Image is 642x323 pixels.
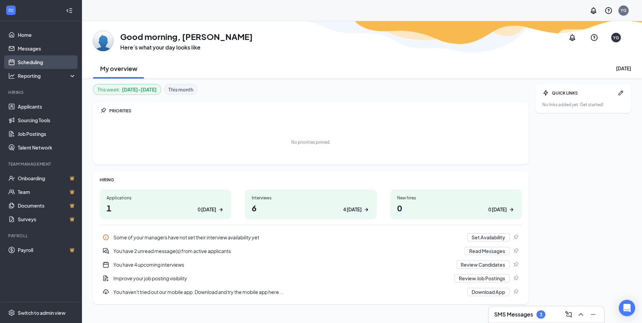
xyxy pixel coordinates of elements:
[455,274,510,282] button: Review Job Postings
[291,139,331,145] div: No priorities pinned.
[100,258,522,271] a: CalendarNewYou have 4 upcoming interviewsReview CandidatesPin
[8,72,15,79] svg: Analysis
[18,141,76,154] a: Talent Network
[456,261,510,269] button: Review Candidates
[113,248,461,254] div: You have 2 unread message(s) from active applicants
[512,234,519,241] svg: Pin
[617,89,624,96] svg: Pen
[589,6,598,15] svg: Notifications
[102,275,109,282] svg: DocumentAdd
[18,199,76,212] a: DocumentsCrown
[66,7,73,14] svg: Collapse
[109,108,522,114] div: PRIORITIES
[18,212,76,226] a: SurveysCrown
[18,127,76,141] a: Job Postings
[100,230,522,244] div: Some of your managers have not set their interview availability yet
[107,195,224,201] div: Applications
[619,300,635,316] div: Open Intercom Messenger
[252,202,369,214] h1: 6
[113,289,463,295] div: You haven't tried out our mobile app. Download and try the mobile app here...
[8,309,15,316] svg: Settings
[100,285,522,299] div: You haven't tried out our mobile app. Download and try the mobile app here...
[97,86,157,93] div: This week :
[18,55,76,69] a: Scheduling
[589,310,597,319] svg: Minimize
[100,285,522,299] a: DownloadYou haven't tried out our mobile app. Download and try the mobile app here...Download AppPin
[18,309,66,316] div: Switch to admin view
[100,177,522,183] div: HIRING
[18,113,76,127] a: Sourcing Tools
[100,271,522,285] a: DocumentAddImprove your job posting visibilityReview Job PostingsPin
[198,206,216,213] div: 0 [DATE]
[465,247,510,255] button: Read Messages
[102,289,109,295] svg: Download
[120,31,253,42] h1: Good morning, [PERSON_NAME]
[577,310,585,319] svg: ChevronUp
[168,86,193,93] b: This month
[8,89,75,95] div: Hiring
[363,206,370,213] svg: ArrowRight
[8,7,14,14] svg: WorkstreamLogo
[542,102,624,108] div: No links added yet. Get started!
[245,189,376,219] a: Interviews64 [DATE]ArrowRight
[100,244,522,258] a: DoubleChatActiveYou have 2 unread message(s) from active applicantsRead MessagesPin
[18,171,76,185] a: OnboardingCrown
[390,189,522,219] a: New hires00 [DATE]ArrowRight
[575,309,586,320] button: ChevronUp
[512,261,519,268] svg: Pin
[100,107,107,114] svg: Pin
[494,311,533,318] h3: SMS Messages
[613,35,619,41] div: YG
[100,258,522,271] div: You have 4 upcoming interviews
[397,195,515,201] div: New hires
[18,28,76,42] a: Home
[508,206,515,213] svg: ArrowRight
[102,261,109,268] svg: CalendarNew
[122,86,157,93] b: [DATE] - [DATE]
[604,6,613,15] svg: QuestionInfo
[100,230,522,244] a: InfoSome of your managers have not set their interview availability yetSet AvailabilityPin
[467,288,510,296] button: Download App
[542,89,549,96] svg: Bolt
[113,275,450,282] div: Improve your job posting visibility
[18,42,76,55] a: Messages
[616,65,631,72] div: [DATE]
[488,206,507,213] div: 0 [DATE]
[100,244,522,258] div: You have 2 unread message(s) from active applicants
[100,271,522,285] div: Improve your job posting visibility
[218,206,224,213] svg: ArrowRight
[100,189,231,219] a: Applications10 [DATE]ArrowRight
[512,289,519,295] svg: Pin
[467,233,510,241] button: Set Availability
[568,33,576,42] svg: Notifications
[113,261,452,268] div: You have 4 upcoming interviews
[18,100,76,113] a: Applicants
[8,233,75,239] div: Payroll
[563,309,574,320] button: ComposeMessage
[100,64,137,73] h2: My overview
[120,44,253,51] h3: Here’s what your day looks like
[252,195,369,201] div: Interviews
[540,312,542,318] div: 3
[590,33,598,42] svg: QuestionInfo
[397,202,515,214] h1: 0
[102,248,109,254] svg: DoubleChatActive
[620,8,627,13] div: YG
[564,310,573,319] svg: ComposeMessage
[512,248,519,254] svg: Pin
[93,31,113,51] img: Yolonda Green
[18,72,76,79] div: Reporting
[552,90,615,96] div: QUICK LINKS
[588,309,599,320] button: Minimize
[8,161,75,167] div: Team Management
[102,234,109,241] svg: Info
[113,234,463,241] div: Some of your managers have not set their interview availability yet
[512,275,519,282] svg: Pin
[18,243,76,257] a: PayrollCrown
[18,185,76,199] a: TeamCrown
[107,202,224,214] h1: 1
[343,206,362,213] div: 4 [DATE]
